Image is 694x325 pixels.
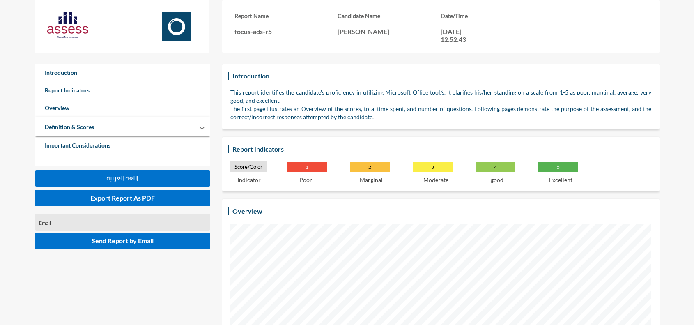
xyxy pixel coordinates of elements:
[299,176,312,183] p: Poor
[47,12,88,38] img: AssessLogoo.svg
[230,205,264,217] h3: Overview
[35,99,211,117] a: Overview
[230,161,267,172] p: Score/Color
[441,12,544,19] h3: Date/Time
[413,162,453,172] p: 3
[237,176,261,183] p: Indicator
[491,176,503,183] p: good
[156,12,197,41] img: Focus.svg
[35,118,104,136] a: Definition & Scores
[106,175,138,182] span: اللغة العربية
[230,143,286,155] h3: Report Indicators
[338,12,441,19] h3: Candidate Name
[234,28,338,35] p: focus-ads-r5
[92,237,154,244] span: Send Report by Email
[230,70,271,82] h3: Introduction
[476,162,515,172] p: 4
[360,176,383,183] p: Marginal
[423,176,448,183] p: Moderate
[287,162,327,172] p: 1
[35,81,211,99] a: Report Indicators
[35,190,211,206] button: Export Report As PDF
[549,176,572,183] p: Excellent
[35,117,211,136] mat-expansion-panel-header: Definition & Scores
[538,162,578,172] p: 5
[35,170,211,187] button: اللغة العربية
[90,194,155,202] span: Export Report As PDF
[441,28,478,43] p: [DATE] 12:52:43
[35,136,211,154] a: Important Considerations
[338,28,441,35] p: [PERSON_NAME]
[35,233,211,249] button: Send Report by Email
[35,64,211,81] a: Introduction
[230,88,651,105] p: This report identifies the candidate's proficiency in utilizing Microsoft Office tool/s. It clari...
[234,12,338,19] h3: Report Name
[230,105,651,121] p: The first page illustrates an Overview of the scores, total time spent, and number of questions. ...
[350,162,390,172] p: 2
